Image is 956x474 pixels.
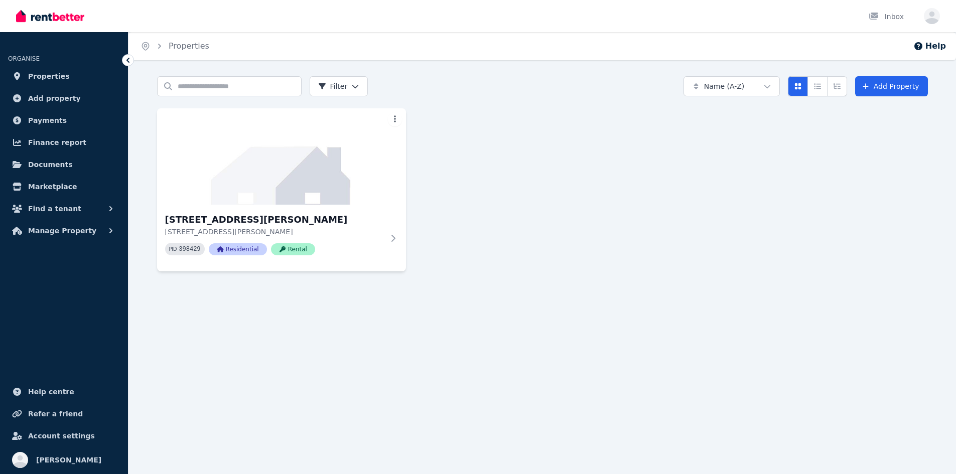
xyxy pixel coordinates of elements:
p: [STREET_ADDRESS][PERSON_NAME] [165,227,384,237]
a: Marketplace [8,177,120,197]
h3: [STREET_ADDRESS][PERSON_NAME] [165,213,384,227]
div: Inbox [869,12,904,22]
a: Refer a friend [8,404,120,424]
a: Properties [169,41,209,51]
a: Finance report [8,132,120,152]
span: Account settings [28,430,95,442]
span: [PERSON_NAME] [36,454,101,466]
a: Properties [8,66,120,86]
button: Name (A-Z) [684,76,780,96]
span: Rental [271,243,315,255]
nav: Breadcrumb [128,32,221,60]
div: View options [788,76,847,96]
button: Manage Property [8,221,120,241]
span: Refer a friend [28,408,83,420]
button: Filter [310,76,368,96]
a: Payments [8,110,120,130]
span: Documents [28,159,73,171]
a: 168 Roberts St, Yarraville[STREET_ADDRESS][PERSON_NAME][STREET_ADDRESS][PERSON_NAME]PID 398429Res... [157,108,406,271]
code: 398429 [179,246,200,253]
a: Add Property [855,76,928,96]
a: Help centre [8,382,120,402]
span: ORGANISE [8,55,40,62]
button: More options [388,112,402,126]
span: Properties [28,70,70,82]
a: Documents [8,154,120,175]
span: Filter [318,81,348,91]
button: Help [913,40,946,52]
button: Card view [788,76,808,96]
span: Add property [28,92,81,104]
span: Payments [28,114,67,126]
a: Add property [8,88,120,108]
span: Residential [209,243,267,255]
img: 168 Roberts St, Yarraville [157,108,406,205]
button: Find a tenant [8,199,120,219]
span: Help centre [28,386,74,398]
span: Find a tenant [28,203,81,215]
span: Name (A-Z) [704,81,745,91]
button: Compact list view [807,76,828,96]
span: Finance report [28,136,86,148]
img: RentBetter [16,9,84,24]
button: Expanded list view [827,76,847,96]
a: Account settings [8,426,120,446]
small: PID [169,246,177,252]
span: Manage Property [28,225,96,237]
span: Marketplace [28,181,77,193]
